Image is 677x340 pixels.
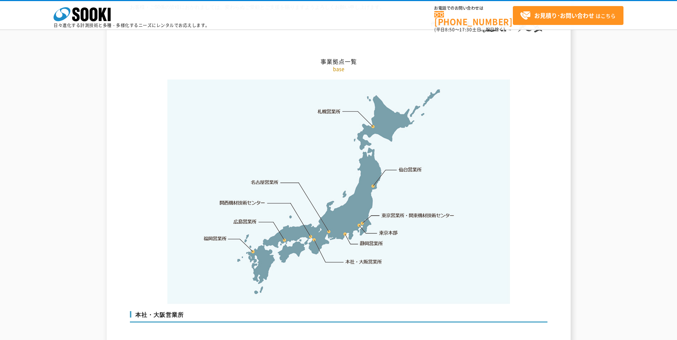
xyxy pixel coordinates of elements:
a: 静岡営業所 [360,240,383,247]
p: base [130,65,547,73]
a: お見積り･お問い合わせはこちら [513,6,623,25]
a: 東京営業所・関東機材技術センター [382,212,455,219]
span: 8:50 [445,26,455,33]
a: 名古屋営業所 [251,179,279,186]
span: お電話でのお問い合わせは [434,6,513,10]
span: 17:30 [459,26,472,33]
a: [PHONE_NUMBER] [434,11,513,26]
a: 仙台営業所 [399,166,422,173]
h3: 本社・大阪営業所 [130,311,547,323]
strong: お見積り･お問い合わせ [534,11,594,20]
a: 福岡営業所 [203,235,227,242]
a: 関西機材技術センター [220,199,265,206]
a: 広島営業所 [234,218,257,225]
span: (平日 ～ 土日、祝日除く) [434,26,505,33]
p: 日々進化する計測技術と多種・多様化するニーズにレンタルでお応えします。 [54,23,210,27]
a: 札幌営業所 [318,108,341,115]
a: 本社・大阪営業所 [345,258,382,265]
a: 東京本部 [379,230,398,237]
span: はこちら [520,10,616,21]
img: 事業拠点一覧 [167,79,510,304]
